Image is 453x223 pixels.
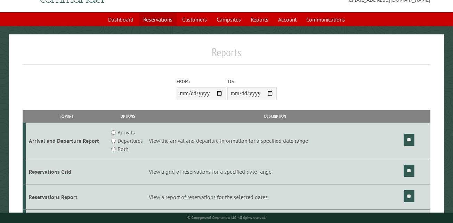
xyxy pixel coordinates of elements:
[26,110,108,122] th: Report
[104,13,138,26] a: Dashboard
[177,78,226,85] label: From:
[26,184,108,209] td: Reservations Report
[187,215,266,220] small: © Campground Commander LLC. All rights reserved.
[274,13,301,26] a: Account
[23,46,430,65] h1: Reports
[118,128,135,137] label: Arrivals
[26,159,108,184] td: Reservations Grid
[148,110,403,122] th: Description
[118,145,128,153] label: Both
[212,13,245,26] a: Campsites
[302,13,349,26] a: Communications
[148,123,403,159] td: View the arrival and departure information for a specified date range
[148,184,403,209] td: View a report of reservations for the selected dates
[227,78,277,85] label: To:
[118,137,143,145] label: Departures
[26,123,108,159] td: Arrival and Departure Report
[148,159,403,184] td: View a grid of reservations for a specified date range
[139,13,177,26] a: Reservations
[246,13,273,26] a: Reports
[108,110,148,122] th: Options
[178,13,211,26] a: Customers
